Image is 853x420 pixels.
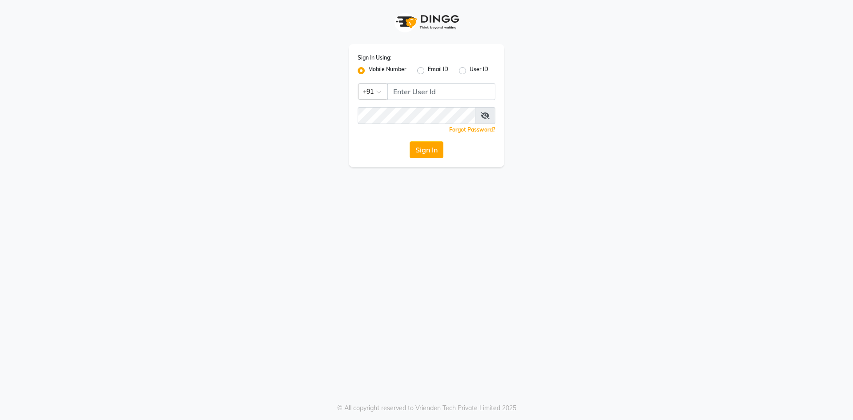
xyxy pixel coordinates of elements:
a: Forgot Password? [449,126,495,133]
input: Username [358,107,475,124]
label: Sign In Using: [358,54,391,62]
input: Username [387,83,495,100]
label: Email ID [428,65,448,76]
img: logo1.svg [391,9,462,35]
label: User ID [470,65,488,76]
button: Sign In [410,141,443,158]
label: Mobile Number [368,65,407,76]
